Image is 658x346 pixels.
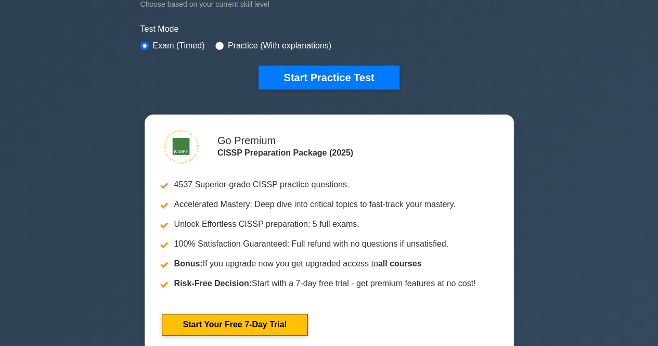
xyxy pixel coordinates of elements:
button: Start Practice Test [259,66,399,89]
label: Exam (Timed) [153,40,205,52]
label: Test Mode [140,23,518,35]
label: Practice (With explanations) [228,40,331,52]
a: Start Your Free 7-Day Trial [162,314,308,336]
